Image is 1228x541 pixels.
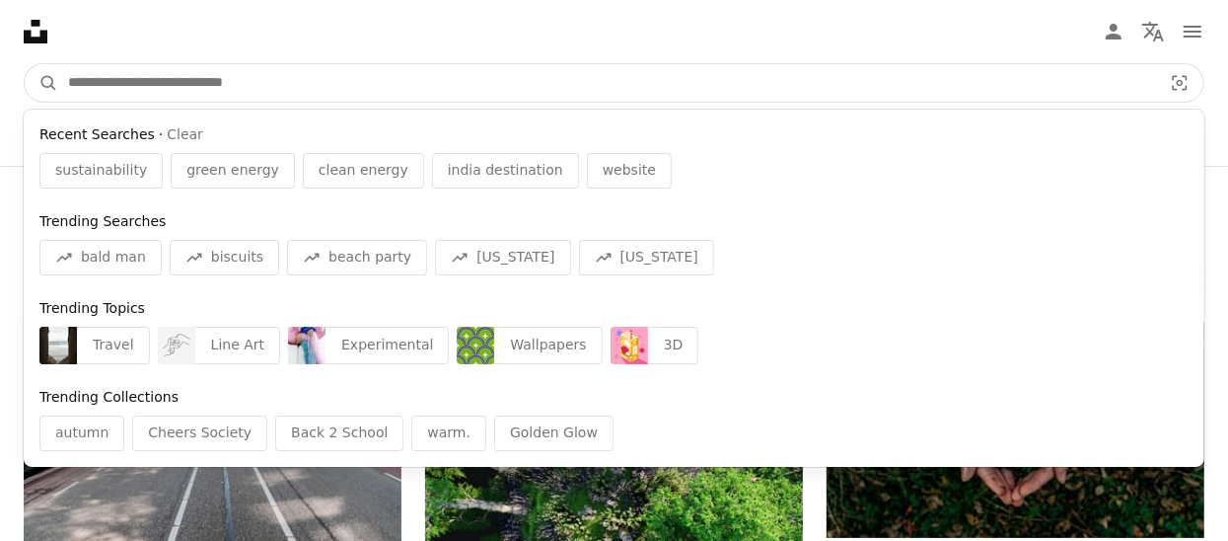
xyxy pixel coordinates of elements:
[319,161,408,181] span: clean energy
[186,161,279,181] span: green energy
[611,327,648,364] img: premium_vector-1758302521831-3bea775646bd
[334,103,466,166] a: Collections 18k
[476,248,554,268] span: [US_STATE]
[39,300,145,316] span: Trending Topics
[497,103,584,166] a: Users 22
[275,416,403,451] div: Back 2 School
[55,161,147,181] span: sustainability
[411,416,486,451] div: warm.
[425,502,803,519] a: an aerial view of a tree in a forest
[195,327,280,364] div: Line Art
[132,416,267,451] div: Cheers Society
[162,103,303,166] a: Illustrations 1.1k
[39,389,179,405] span: Trending Collections
[494,327,602,364] div: Wallpapers
[77,327,150,364] div: Travel
[288,327,325,364] img: premium_photo-1758726036920-6b93c720289d
[1156,64,1203,102] button: Visual search
[211,248,263,268] span: biscuits
[1133,12,1173,51] button: Language
[1137,103,1204,166] button: Filters
[457,327,494,364] img: premium_vector-1727104187891-9d3ffee9ee70
[620,248,698,268] span: [US_STATE]
[1182,250,1204,289] button: scroll list to the right
[39,416,124,451] div: autumn
[603,161,656,181] span: website
[24,63,1204,103] form: Find visuals sitewide
[158,327,195,364] img: premium_vector-1752394679026-e67b963cbd5a
[167,125,203,145] button: Clear
[328,248,411,268] span: beach party
[1173,12,1212,51] button: Menu
[39,213,166,229] span: Trending Searches
[325,327,449,364] div: Experimental
[39,327,77,364] img: photo-1758648996316-87e3b12f1482
[648,327,699,364] div: 3D
[39,125,155,145] span: Recent Searches
[1094,12,1133,51] a: Log in / Sign up
[494,416,614,451] div: Golden Glow
[25,64,58,102] button: Search Unsplash
[39,125,1189,145] div: ·
[81,248,146,268] span: bald man
[24,20,47,43] a: Home — Unsplash
[448,161,563,181] span: india destination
